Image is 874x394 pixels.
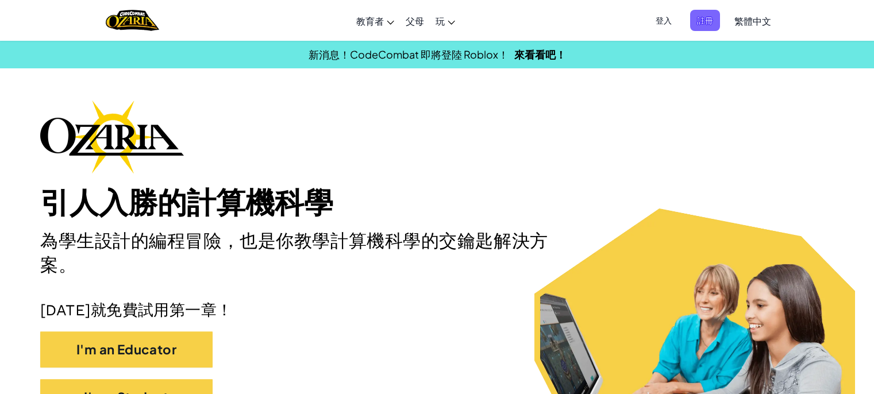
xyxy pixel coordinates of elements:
[649,10,679,31] button: 登入
[40,331,213,368] button: I'm an Educator
[40,300,834,319] p: [DATE]就免費試用第一章！
[729,5,777,36] a: 繁體中文
[309,48,509,61] span: 新消息！CodeCombat 即將登陸 Roblox！
[514,48,566,61] a: 來看看吧！
[106,9,159,32] a: Ozaria by CodeCombat logo
[436,15,445,27] span: 玩
[690,10,720,31] button: 註冊
[400,5,430,36] a: 父母
[40,185,834,221] h1: 引人入勝的計算機科學
[106,9,159,32] img: Home
[430,5,461,36] a: 玩
[40,100,184,173] img: Ozaria branding logo
[40,229,572,278] h2: 為學生設計的編程冒險，也是你教學計算機科學的交鑰匙解決方案。
[734,15,771,27] span: 繁體中文
[351,5,400,36] a: 教育者
[356,15,384,27] span: 教育者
